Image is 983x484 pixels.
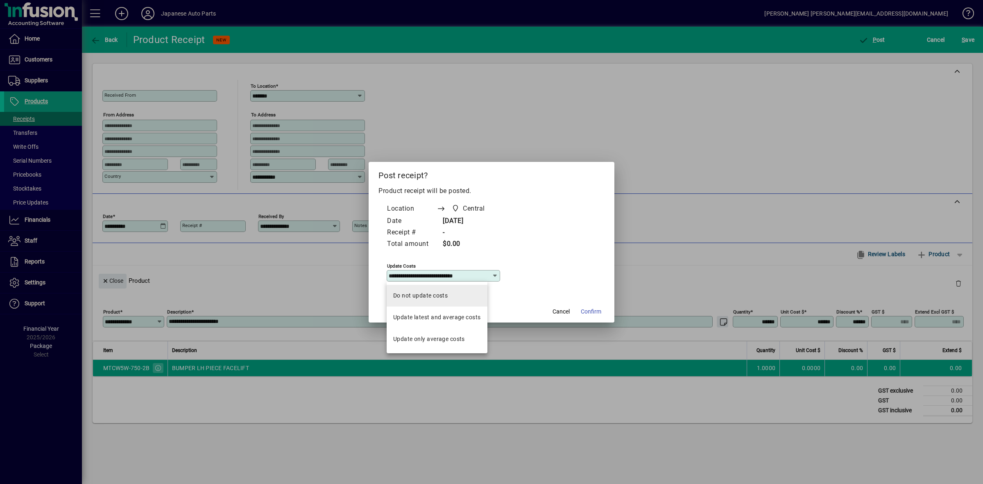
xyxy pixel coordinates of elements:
[553,307,570,316] span: Cancel
[393,335,465,343] div: Update only average costs
[387,216,437,227] td: Date
[378,186,605,196] p: Product receipt will be posted.
[581,307,601,316] span: Confirm
[393,313,481,322] div: Update latest and average costs
[548,304,574,319] button: Cancel
[437,239,501,250] td: $0.00
[463,204,485,214] span: Central
[578,304,605,319] button: Confirm
[387,285,487,307] mat-option: Do not update costs
[437,227,501,239] td: -
[387,239,437,250] td: Total amount
[387,202,437,216] td: Location
[437,216,501,227] td: [DATE]
[387,227,437,239] td: Receipt #
[369,162,614,186] h2: Post receipt?
[449,203,488,214] span: Central
[387,328,487,350] mat-option: Update only average costs
[393,291,448,300] div: Do not update costs
[387,307,487,328] mat-option: Update latest and average costs
[387,263,416,268] mat-label: Update costs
